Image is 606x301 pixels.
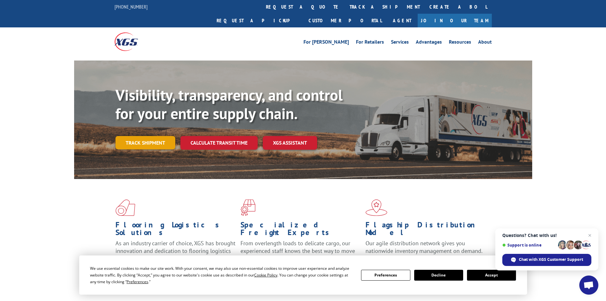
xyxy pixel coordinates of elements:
a: Services [391,39,409,47]
img: xgs-icon-focused-on-flooring-red [240,199,255,216]
a: For [PERSON_NAME] [303,39,349,47]
a: For Retailers [356,39,384,47]
p: From overlength loads to delicate cargo, our experienced staff knows the best way to move your fr... [240,240,361,268]
a: XGS ASSISTANT [263,136,317,150]
img: xgs-icon-total-supply-chain-intelligence-red [115,199,135,216]
a: Calculate transit time [180,136,258,150]
div: We use essential cookies to make our site work. With your consent, we may also use non-essential ... [90,265,353,285]
a: Agent [387,14,418,27]
a: Request a pickup [212,14,304,27]
button: Preferences [361,270,410,281]
div: Open chat [579,276,598,295]
span: Cookie Policy [254,272,277,278]
span: Questions? Chat with us! [502,233,591,238]
h1: Flagship Distribution Model [366,221,486,240]
a: Join Our Team [418,14,492,27]
span: Our agile distribution network gives you nationwide inventory management on demand. [366,240,483,254]
span: Chat with XGS Customer Support [519,257,583,262]
h1: Flooring Logistics Solutions [115,221,236,240]
a: Resources [449,39,471,47]
span: Close chat [586,232,594,239]
span: Preferences [127,279,148,284]
a: Track shipment [115,136,175,149]
span: As an industry carrier of choice, XGS has brought innovation and dedication to flooring logistics... [115,240,235,262]
span: Support is online [502,243,556,247]
button: Decline [414,270,463,281]
a: Customer Portal [304,14,387,27]
img: xgs-icon-flagship-distribution-model-red [366,199,387,216]
h1: Specialized Freight Experts [240,221,361,240]
button: Accept [467,270,516,281]
div: Cookie Consent Prompt [79,255,527,295]
div: Chat with XGS Customer Support [502,254,591,266]
a: [PHONE_NUMBER] [115,4,148,10]
a: About [478,39,492,47]
a: Advantages [416,39,442,47]
b: Visibility, transparency, and control for your entire supply chain. [115,85,343,123]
